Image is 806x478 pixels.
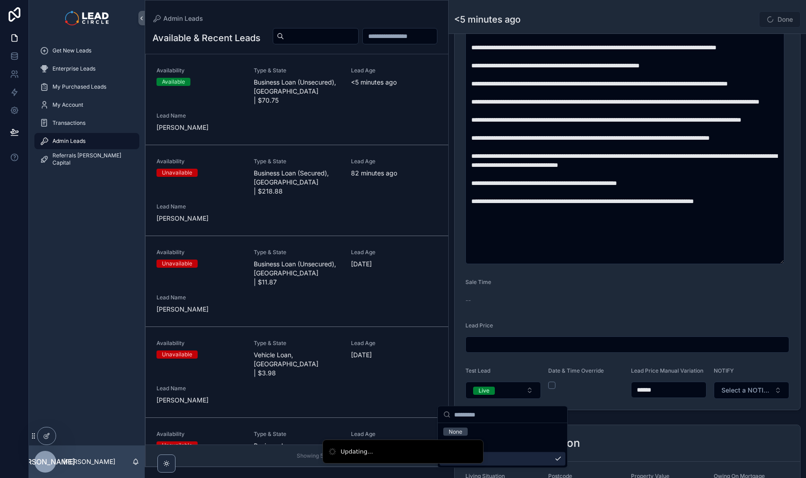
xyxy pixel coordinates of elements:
[341,447,373,456] div: Updating...
[465,322,493,329] span: Lead Price
[156,214,243,223] span: [PERSON_NAME]
[52,83,106,90] span: My Purchased Leads
[52,137,85,145] span: Admin Leads
[479,387,489,395] div: Live
[156,305,243,314] span: [PERSON_NAME]
[254,249,340,256] span: Type & State
[351,249,437,256] span: Lead Age
[465,279,491,285] span: Sale Time
[52,119,85,127] span: Transactions
[156,112,243,119] span: Lead Name
[351,158,437,165] span: Lead Age
[152,32,261,44] h1: Available & Recent Leads
[34,61,139,77] a: Enterprise Leads
[351,340,437,347] span: Lead Age
[146,236,448,327] a: AvailabilityUnavailableType & StateBusiness Loan (Unsecured), [GEOGRAPHIC_DATA] | $11.87Lead Age[...
[162,441,192,450] div: Unavailable
[454,13,521,26] h1: <5 minutes ago
[156,249,243,256] span: Availability
[721,386,771,395] span: Select a NOTIFY
[156,385,243,392] span: Lead Name
[29,36,145,179] div: scrollable content
[351,260,437,269] span: [DATE]
[146,145,448,236] a: AvailabilityUnavailableType & StateBusiness Loan (Secured), [GEOGRAPHIC_DATA] | $218.88Lead Age82...
[254,78,340,105] span: Business Loan (Unsecured), [GEOGRAPHIC_DATA] | $70.75
[34,151,139,167] a: Referrals [PERSON_NAME] Capital
[52,65,95,72] span: Enterprise Leads
[254,441,340,459] span: Business Loan (Unsecured), | $9.77
[254,350,340,378] span: Vehicle Loan, [GEOGRAPHIC_DATA] | $3.98
[156,431,243,438] span: Availability
[146,327,448,418] a: AvailabilityUnavailableType & StateVehicle Loan, [GEOGRAPHIC_DATA] | $3.98Lead Age[DATE]Lead Name...
[152,14,203,23] a: Admin Leads
[449,428,462,436] div: None
[156,158,243,165] span: Availability
[254,169,340,196] span: Business Loan (Secured), [GEOGRAPHIC_DATA] | $218.88
[254,340,340,347] span: Type & State
[351,431,437,438] span: Lead Age
[162,260,192,268] div: Unavailable
[438,423,567,468] div: Suggestions
[631,367,703,374] span: Lead Price Manual Variation
[34,97,139,113] a: My Account
[15,456,75,467] span: [PERSON_NAME]
[714,367,734,374] span: NOTIFY
[156,203,243,210] span: Lead Name
[156,123,243,132] span: [PERSON_NAME]
[34,115,139,131] a: Transactions
[156,396,243,405] span: [PERSON_NAME]
[465,382,541,399] button: Select Button
[351,350,437,360] span: [DATE]
[65,11,108,25] img: App logo
[52,47,91,54] span: Get New Leads
[254,67,340,74] span: Type & State
[351,78,437,87] span: <5 minutes ago
[465,367,490,374] span: Test Lead
[714,382,789,399] button: Select Button
[34,43,139,59] a: Get New Leads
[34,79,139,95] a: My Purchased Leads
[156,67,243,74] span: Availability
[254,431,340,438] span: Type & State
[351,169,437,178] span: 82 minutes ago
[254,260,340,287] span: Business Loan (Unsecured), [GEOGRAPHIC_DATA] | $11.87
[548,367,604,374] span: Date & Time Override
[297,452,365,459] span: Showing 50 of 1212 results
[162,350,192,359] div: Unavailable
[351,67,437,74] span: Lead Age
[52,152,130,166] span: Referrals [PERSON_NAME] Capital
[162,78,185,86] div: Available
[146,54,448,145] a: AvailabilityAvailableType & StateBusiness Loan (Unsecured), [GEOGRAPHIC_DATA] | $70.75Lead Age<5 ...
[34,133,139,149] a: Admin Leads
[465,296,471,305] span: --
[52,101,83,109] span: My Account
[63,457,115,466] p: [PERSON_NAME]
[163,14,203,23] span: Admin Leads
[254,158,340,165] span: Type & State
[162,169,192,177] div: Unavailable
[156,340,243,347] span: Availability
[156,294,243,301] span: Lead Name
